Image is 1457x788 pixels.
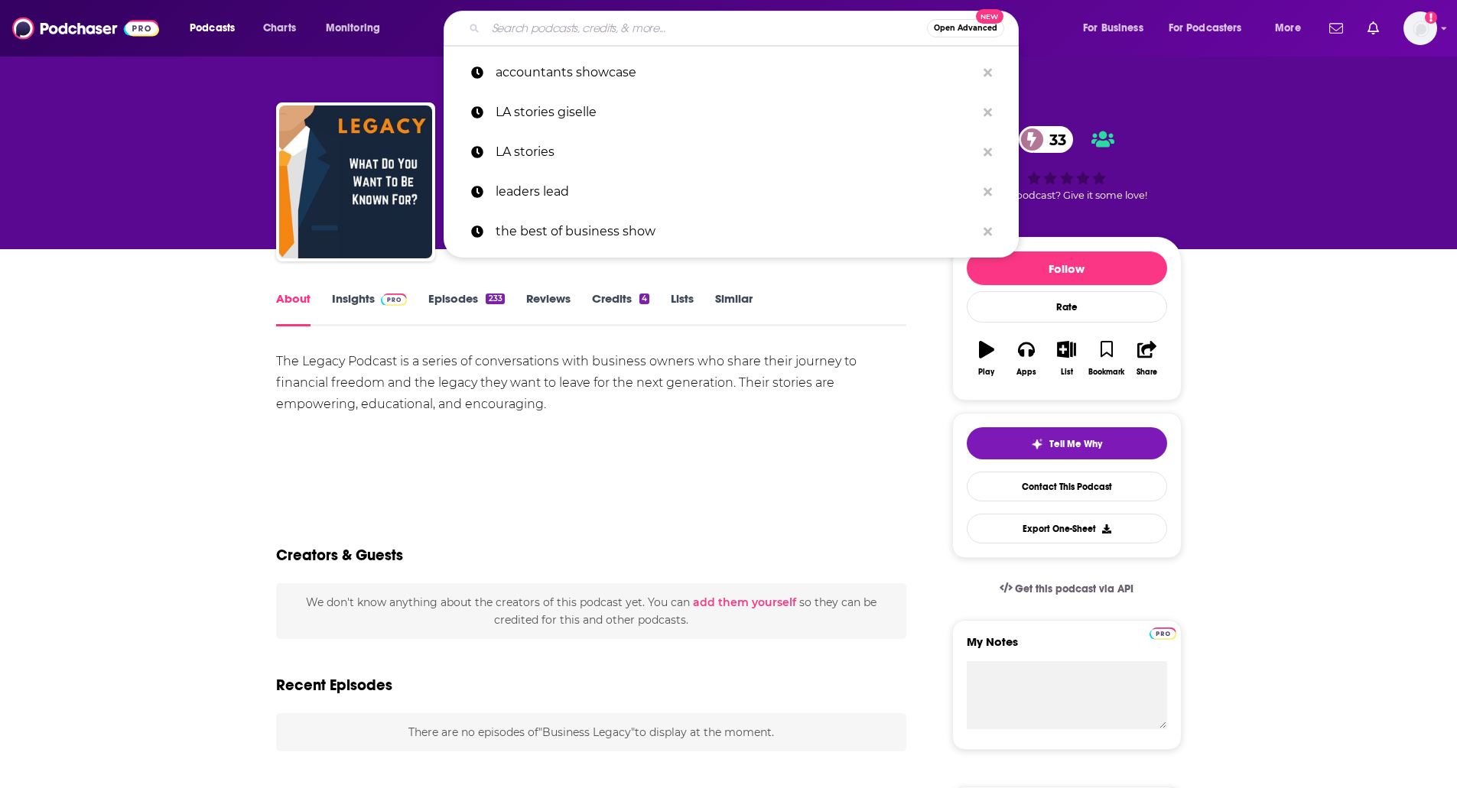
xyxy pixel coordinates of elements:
button: open menu [179,16,255,41]
a: LA stories [444,132,1019,172]
button: List [1046,331,1086,386]
span: Open Advanced [934,24,997,32]
img: tell me why sparkle [1031,438,1043,450]
span: Charts [263,18,296,39]
div: 33Good podcast? Give it some love! [952,116,1182,211]
div: Share [1137,368,1157,377]
div: 4 [639,293,649,304]
a: Credits4 [592,291,649,326]
span: More [1275,18,1301,39]
div: Bookmark [1088,368,1124,377]
a: Show notifications dropdown [1323,15,1349,41]
button: Open AdvancedNew [927,19,1004,37]
img: Business Legacy [279,105,432,258]
button: Share [1127,331,1166,386]
button: open menu [1264,16,1320,41]
button: Follow [967,251,1167,285]
a: Lists [671,291,694,326]
label: My Notes [967,634,1167,661]
div: Apps [1016,368,1036,377]
button: Apps [1007,331,1046,386]
a: Contact This Podcast [967,472,1167,501]
img: User Profile [1403,11,1437,45]
button: Bookmark [1087,331,1127,386]
button: open menu [1159,16,1264,41]
img: Podchaser Pro [1150,627,1176,640]
button: Play [967,331,1007,386]
a: Reviews [526,291,571,326]
svg: Add a profile image [1425,11,1437,24]
span: There are no episodes of "Business Legacy" to display at the moment. [408,725,774,739]
div: 233 [486,293,504,304]
p: the best of business show [496,212,976,251]
span: New [976,9,1003,24]
img: Podchaser Pro [381,293,408,306]
div: Play [978,368,994,377]
p: leaders lead [496,172,976,212]
span: Logged in as lucyneubeck [1403,11,1437,45]
span: 33 [1034,126,1074,153]
div: Rate [967,291,1167,323]
a: About [276,291,311,326]
img: Podchaser - Follow, Share and Rate Podcasts [12,14,159,43]
h2: Creators & Guests [276,546,403,565]
button: Export One-Sheet [967,514,1167,543]
a: leaders lead [444,172,1019,212]
span: For Podcasters [1169,18,1242,39]
a: LA stories giselle [444,92,1019,132]
button: open menu [315,16,400,41]
span: Tell Me Why [1049,438,1102,450]
span: For Business [1083,18,1143,39]
h2: Recent Episodes [276,676,392,695]
button: Show profile menu [1403,11,1437,45]
a: Similar [715,291,753,326]
div: Search podcasts, credits, & more... [458,11,1033,46]
span: Monitoring [326,18,380,39]
p: LA stories giselle [496,92,976,132]
a: Charts [253,16,305,41]
span: Good podcast? Give it some love! [987,190,1147,201]
a: the best of business show [444,212,1019,251]
a: 33 [1019,126,1074,153]
p: LA stories [496,132,976,172]
a: Pro website [1150,625,1176,640]
span: Get this podcast via API [1015,582,1133,595]
button: tell me why sparkleTell Me Why [967,427,1167,459]
a: Episodes233 [428,291,504,326]
a: accountants showcase [444,53,1019,92]
span: We don't know anything about the creators of this podcast yet . You can so they can be credited f... [306,595,876,626]
input: Search podcasts, credits, & more... [486,16,927,41]
a: Show notifications dropdown [1361,15,1385,41]
button: add them yourself [693,596,796,608]
div: List [1061,368,1073,377]
p: accountants showcase [496,53,976,92]
button: open menu [1072,16,1163,41]
a: InsightsPodchaser Pro [332,291,408,326]
a: Get this podcast via API [987,570,1146,608]
div: The Legacy Podcast is a series of conversations with business owners who share their journey to f... [276,351,907,415]
span: Podcasts [190,18,235,39]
